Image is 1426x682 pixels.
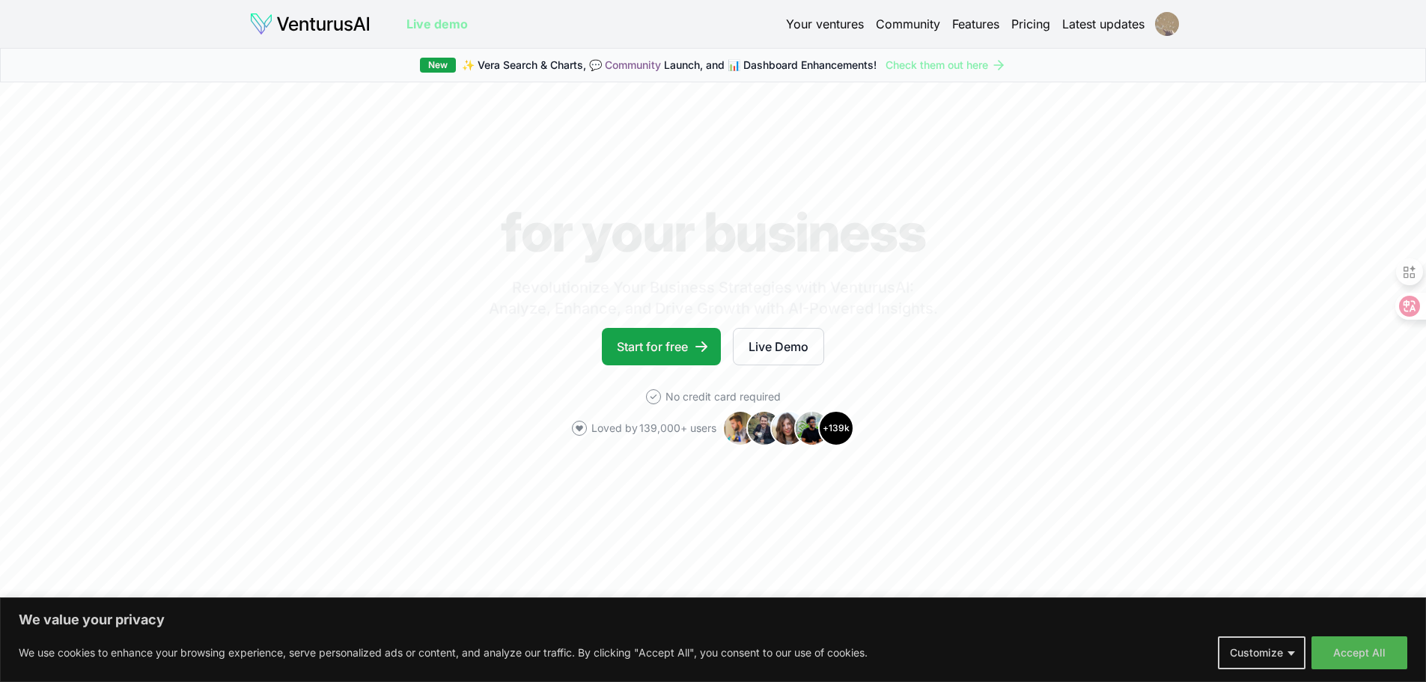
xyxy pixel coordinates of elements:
[786,15,864,33] a: Your ventures
[733,328,824,365] a: Live Demo
[19,611,1407,629] p: We value your privacy
[605,58,661,71] a: Community
[1218,636,1305,669] button: Customize
[770,410,806,446] img: Avatar 3
[462,58,877,73] span: ✨ Vera Search & Charts, 💬 Launch, and 📊 Dashboard Enhancements!
[1011,15,1050,33] a: Pricing
[722,410,758,446] img: Avatar 1
[876,15,940,33] a: Community
[406,15,468,33] a: Live demo
[794,410,830,446] img: Avatar 4
[1311,636,1407,669] button: Accept All
[1062,15,1145,33] a: Latest updates
[952,15,999,33] a: Features
[19,644,868,662] p: We use cookies to enhance your browsing experience, serve personalized ads or content, and analyz...
[1155,12,1179,36] img: ACg8ocKh5PpLFOtKJ92nuSFhbK-rtjLjbzuRA6lT6TpZ7fxVidlOmuQ=s96-c
[249,12,371,36] img: logo
[602,328,721,365] a: Start for free
[886,58,1006,73] a: Check them out here
[746,410,782,446] img: Avatar 2
[420,58,456,73] div: New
